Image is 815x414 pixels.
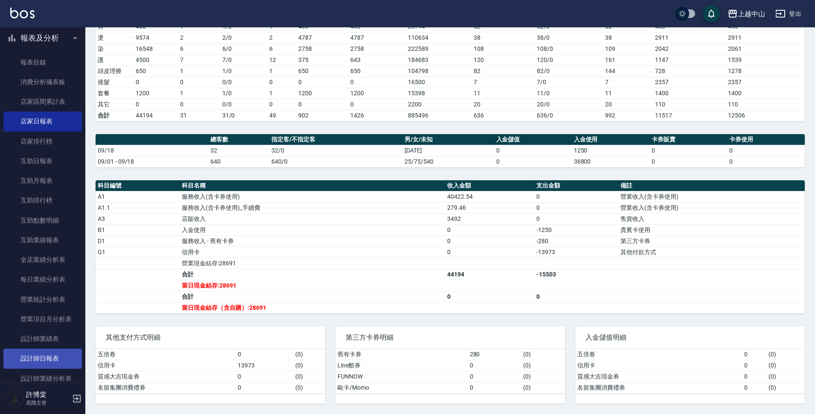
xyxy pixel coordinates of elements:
[406,99,471,110] td: 2200
[521,360,565,371] td: ( 0 )
[348,110,406,121] td: 1426
[96,224,180,235] td: B1
[134,88,178,99] td: 1200
[269,145,402,156] td: 32/0
[618,180,805,191] th: 備註
[521,349,565,360] td: ( 0 )
[293,360,325,371] td: ( 0 )
[178,110,220,121] td: 31
[445,235,534,247] td: 0
[575,349,805,393] table: a dense table
[726,99,805,110] td: 110
[296,65,348,76] td: 650
[618,213,805,224] td: 售貨收入
[445,213,534,224] td: 3492
[96,32,134,43] td: 燙
[296,99,348,110] td: 0
[472,76,535,88] td: 7
[445,291,534,302] td: 0
[220,32,268,43] td: 2 / 0
[180,247,445,258] td: 信用卡
[178,65,220,76] td: 1
[96,99,134,110] td: 其它
[724,5,768,23] button: 上越中山
[406,76,471,88] td: 16500
[335,371,468,382] td: FUNNOW
[618,202,805,213] td: 營業收入(含卡券使用)
[220,99,268,110] td: 0 / 0
[267,54,296,65] td: 12
[3,191,82,210] a: 互助排行榜
[96,110,134,121] td: 合計
[220,88,268,99] td: 1 / 0
[293,349,325,360] td: ( 0 )
[178,43,220,54] td: 6
[3,92,82,112] a: 店家區間累計表
[220,43,268,54] td: 6 / 0
[96,156,208,167] td: 09/01 - 09/18
[472,54,535,65] td: 120
[180,224,445,235] td: 入金使用
[534,180,618,191] th: 支出金額
[603,110,653,121] td: 992
[134,32,178,43] td: 9574
[534,202,618,213] td: 0
[726,32,805,43] td: 2911
[3,290,82,309] a: 營業統計分析表
[3,132,82,151] a: 店家排行榜
[348,88,406,99] td: 1200
[618,191,805,202] td: 營業收入(含卡券使用)
[472,65,535,76] td: 82
[727,156,805,167] td: 0
[208,145,269,156] td: 32
[766,349,805,360] td: ( 0 )
[335,382,468,393] td: 歐卡/Momo
[603,88,653,99] td: 11
[766,371,805,382] td: ( 0 )
[96,191,180,202] td: A1
[575,360,742,371] td: 信用卡
[535,99,603,110] td: 20 / 0
[96,349,325,393] table: a dense table
[236,360,293,371] td: 13973
[220,110,268,121] td: 31/0
[445,191,534,202] td: 40422.54
[534,291,618,302] td: 0
[3,369,82,388] a: 設計師業績分析表
[296,76,348,88] td: 0
[348,99,406,110] td: 0
[236,371,293,382] td: 0
[742,360,767,371] td: 0
[575,371,742,382] td: 質感大吉現金券
[726,54,805,65] td: 1539
[534,235,618,247] td: -280
[653,88,726,99] td: 1400
[208,134,269,145] th: 總客數
[727,134,805,145] th: 卡券使用
[3,329,82,349] a: 設計師業績表
[267,110,296,121] td: 49
[3,151,82,171] a: 互助日報表
[575,349,742,360] td: 五倍卷
[742,349,767,360] td: 0
[742,382,767,393] td: 0
[406,32,471,43] td: 110634
[3,211,82,230] a: 互助點數明細
[738,9,765,19] div: 上越中山
[96,349,236,360] td: 五倍卷
[134,110,178,121] td: 44194
[96,88,134,99] td: 套餐
[348,76,406,88] td: 0
[468,382,521,393] td: 0
[406,65,471,76] td: 104798
[534,247,618,258] td: -13973
[445,269,534,280] td: 44194
[269,134,402,145] th: 指定客/不指定客
[96,360,236,371] td: 信用卡
[575,382,742,393] td: 名留集團消費禮券
[653,76,726,88] td: 2357
[618,247,805,258] td: 其他付款方式
[445,247,534,258] td: 0
[603,43,653,54] td: 109
[618,235,805,247] td: 第三方卡券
